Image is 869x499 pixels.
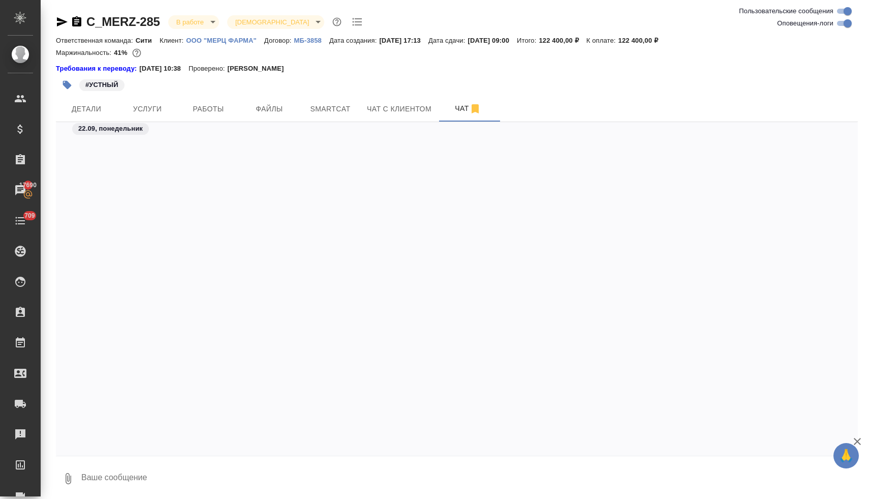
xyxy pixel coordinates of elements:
button: Доп статусы указывают на важность/срочность заказа [330,15,344,28]
p: [DATE] 09:00 [468,37,517,44]
button: В работе [173,18,207,26]
p: Дата сдачи: [428,37,468,44]
p: #УСТНЫЙ [85,80,118,90]
button: Скопировать ссылку для ЯМессенджера [56,16,68,28]
p: 22.09, понедельник [78,124,143,134]
div: В работе [168,15,219,29]
p: ООО "МЕРЦ ФАРМА" [186,37,264,44]
a: МБ-3858 [294,36,329,44]
span: Пользовательские сообщения [739,6,833,16]
p: Договор: [264,37,294,44]
span: 🙏 [837,445,855,466]
button: Todo [350,14,365,30]
p: 41% [114,49,130,56]
span: Детали [62,103,111,115]
p: МБ-3858 [294,37,329,44]
p: Дата создания: [329,37,379,44]
span: 17690 [13,180,43,190]
span: Smartcat [306,103,355,115]
p: Итого: [517,37,539,44]
span: Услуги [123,103,172,115]
p: 122 400,00 ₽ [539,37,586,44]
a: ООО "МЕРЦ ФАРМА" [186,36,264,44]
div: В работе [227,15,324,29]
span: УСТНЫЙ [78,80,126,89]
a: C_MERZ-285 [86,15,160,28]
span: Файлы [245,103,294,115]
span: Чат [444,102,492,115]
a: Требования к переводу: [56,64,139,74]
p: Проверено: [189,64,228,74]
p: Сити [136,37,160,44]
p: Клиент: [160,37,186,44]
button: 60000.00 RUB; [130,46,143,60]
p: [PERSON_NAME] [227,64,291,74]
p: [DATE] 17:13 [379,37,428,44]
span: 709 [18,211,41,221]
p: 122 400,00 ₽ [618,37,666,44]
p: [DATE] 10:38 [139,64,189,74]
a: 709 [3,208,38,233]
button: Добавить тэг [56,74,78,96]
button: 🙏 [833,443,859,468]
p: Ответственная команда: [56,37,136,44]
p: Маржинальность: [56,49,114,56]
p: К оплате: [586,37,618,44]
span: Оповещения-логи [777,18,833,28]
button: [DEMOGRAPHIC_DATA] [232,18,312,26]
span: Чат с клиентом [367,103,431,115]
div: Нажми, чтобы открыть папку с инструкцией [56,64,139,74]
a: 17690 [3,178,38,203]
span: Работы [184,103,233,115]
button: Скопировать ссылку [71,16,83,28]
